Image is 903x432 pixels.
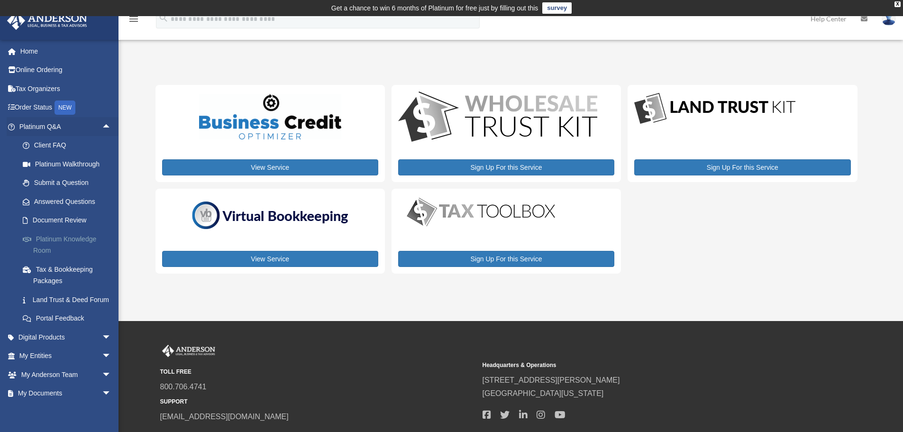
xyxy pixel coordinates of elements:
a: My Entitiesarrow_drop_down [7,347,126,366]
img: Anderson Advisors Platinum Portal [4,11,90,30]
a: Client FAQ [13,136,126,155]
a: Land Trust & Deed Forum [13,290,126,309]
a: Sign Up For this Service [398,159,614,175]
a: Sign Up For this Service [634,159,850,175]
a: Digital Productsarrow_drop_down [7,328,121,347]
a: My Documentsarrow_drop_down [7,384,126,403]
div: NEW [55,101,75,115]
span: arrow_drop_down [102,365,121,385]
a: Platinum Knowledge Room [13,230,126,260]
a: Tax & Bookkeeping Packages [13,260,126,290]
a: Platinum Walkthrough [13,155,126,174]
img: WS-Trust-Kit-lgo-1.jpg [398,92,597,144]
a: [EMAIL_ADDRESS][DOMAIN_NAME] [160,413,289,421]
span: arrow_drop_up [102,117,121,137]
a: My Anderson Teamarrow_drop_down [7,365,126,384]
a: Answered Questions [13,192,126,211]
a: [GEOGRAPHIC_DATA][US_STATE] [483,389,604,397]
a: View Service [162,251,378,267]
span: arrow_drop_down [102,328,121,347]
small: Headquarters & Operations [483,360,798,370]
i: menu [128,13,139,25]
a: Online Ordering [7,61,126,80]
img: Anderson Advisors Platinum Portal [160,345,217,357]
a: Tax Organizers [7,79,126,98]
a: Platinum Q&Aarrow_drop_up [7,117,126,136]
a: survey [542,2,572,14]
a: Document Review [13,211,126,230]
div: close [894,1,901,7]
a: [STREET_ADDRESS][PERSON_NAME] [483,376,620,384]
img: taxtoolbox_new-1.webp [398,195,564,229]
a: Submit a Question [13,174,126,193]
a: 800.706.4741 [160,383,207,391]
i: search [158,13,169,23]
a: Home [7,42,126,61]
img: LandTrust_lgo-1.jpg [634,92,795,126]
a: menu [128,17,139,25]
img: User Pic [882,12,896,26]
span: arrow_drop_down [102,384,121,404]
a: Sign Up For this Service [398,251,614,267]
a: Order StatusNEW [7,98,126,118]
a: View Service [162,159,378,175]
small: SUPPORT [160,397,476,407]
small: TOLL FREE [160,367,476,377]
div: Get a chance to win 6 months of Platinum for free just by filling out this [331,2,538,14]
span: arrow_drop_down [102,347,121,366]
a: Portal Feedback [13,309,126,328]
